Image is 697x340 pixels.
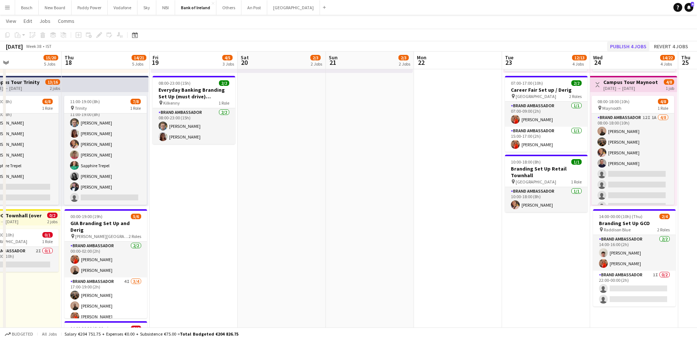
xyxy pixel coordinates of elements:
app-job-card: 08:00-23:00 (15h)2/2Everyday Banking Branding Set Up (must drive) Overnight Kilkenny1 RoleBrand A... [153,76,235,144]
button: Vodafone [108,0,137,15]
div: IST [46,43,52,49]
span: 23 [504,58,513,67]
span: 4/5 [222,55,233,60]
app-job-card: 00:00-19:00 (19h)5/6GIA Branding Set Up and Derig [PERSON_NAME][GEOGRAPHIC_DATA]2 RolesBrand Amba... [65,209,147,318]
span: 2/2 [571,80,582,86]
span: Week 38 [24,43,43,49]
span: Kilkenny [163,100,180,106]
button: An Post [241,0,267,15]
span: 22 [416,58,426,67]
div: 3 Jobs [223,61,234,67]
div: 2 jobs [50,85,60,91]
span: 1/1 [571,159,582,165]
span: Edit [24,18,32,24]
span: 0/2 [47,213,57,218]
span: 0/1 [42,232,53,238]
span: Thu [681,54,690,61]
span: 2 Roles [129,234,141,239]
span: Maynooth [602,105,621,111]
span: 14/21 [132,55,146,60]
button: Revert 4 jobs [651,42,691,51]
h3: Career Fair Set up / Derig [505,87,588,93]
span: 12/13 [572,55,587,60]
a: View [3,16,19,26]
span: Jobs [39,18,50,24]
h3: Branding Set Up GCO [593,220,676,227]
span: 1 Role [219,100,229,106]
app-card-role: Brand Ambassador12I1A4/808:00-18:00 (10h)[PERSON_NAME][PERSON_NAME][PERSON_NAME][PERSON_NAME] [592,113,674,213]
button: Bank of Ireland [175,0,216,15]
span: 7/8 [130,99,141,104]
span: Sat [241,54,249,61]
div: Salary €204 751.75 + Expenses €0.00 + Subsistence €75.00 = [65,331,238,337]
button: Bosch [15,0,39,15]
span: 21 [328,58,338,67]
span: View [6,18,16,24]
button: Others [216,0,241,15]
span: Trinity [75,105,87,111]
span: Mon [417,54,426,61]
span: 08:00-18:00 (10h) [597,99,630,104]
a: Jobs [36,16,53,26]
app-job-card: 08:00-18:00 (10h)4/8 Maynooth1 RoleBrand Ambassador12I1A4/808:00-18:00 (10h)[PERSON_NAME][PERSON_... [592,96,674,205]
span: 2/3 [310,55,321,60]
app-job-card: 10:00-18:00 (8h)1/1Branding Set Up Retail Townhall [GEOGRAPHIC_DATA]1 RoleBrand Ambassador1/110:0... [505,155,588,212]
span: 4 [691,2,694,7]
span: 4/8 [658,99,668,104]
span: 1 Role [42,105,53,111]
span: 2/2 [219,80,229,86]
a: Edit [21,16,35,26]
h3: Campus Tour Maynooth [603,79,658,85]
span: 25 [680,58,690,67]
app-card-role: Brand Ambassador1/107:00-09:00 (2h)[PERSON_NAME] [505,102,588,127]
button: NBI [156,0,175,15]
button: New Board [39,0,72,15]
span: 2/4 [659,214,670,219]
div: [DATE] [6,43,23,50]
span: 20 [240,58,249,67]
div: 1 job [666,85,674,91]
app-card-role: Brand Ambassador1I0/222:00-00:00 (2h) [593,271,676,306]
app-card-role: Brand Ambassador1/115:00-17:00 (2h)[PERSON_NAME] [505,127,588,152]
app-card-role: Brand Ambassador2/208:00-23:00 (15h)[PERSON_NAME][PERSON_NAME] [153,108,235,144]
h3: Branding Set Up Retail Townhall [505,165,588,179]
span: 14:00-20:30 (6h30m) [70,326,109,331]
span: [GEOGRAPHIC_DATA] [516,94,556,99]
h3: Everyday Banking Branding Set Up (must drive) Overnight [153,87,235,100]
button: Publish 4 jobs [607,42,649,51]
div: 2 Jobs [311,61,322,67]
h3: GIA Branding Set Up and Derig [65,220,147,233]
span: 0/4 [131,326,141,331]
app-job-card: 11:00-19:00 (8h)7/8 Trinity1 RoleBrand Ambassador8I7/811:00-19:00 (8h)[PERSON_NAME][PERSON_NAME][... [64,96,147,205]
span: 2 Roles [569,94,582,99]
span: Raddison Blue [604,227,631,232]
app-card-role: Brand Ambassador2/214:00-16:00 (2h)[PERSON_NAME][PERSON_NAME] [593,235,676,271]
span: 18 [63,58,74,67]
span: 07:00-17:00 (10h) [511,80,543,86]
a: Comms [55,16,77,26]
button: Paddy Power [72,0,108,15]
span: 2/3 [398,55,409,60]
span: 1 Role [658,105,668,111]
button: [GEOGRAPHIC_DATA] [267,0,320,15]
span: Budgeted [12,332,33,337]
span: 15/20 [43,55,58,60]
app-job-card: 07:00-17:00 (10h)2/2Career Fair Set up / Derig [GEOGRAPHIC_DATA]2 RolesBrand Ambassador1/107:00-0... [505,76,588,152]
span: 2 Roles [657,227,670,232]
span: Fri [153,54,158,61]
span: Thu [65,54,74,61]
span: 24 [592,58,603,67]
app-card-role: Brand Ambassador8I7/811:00-19:00 (8h)[PERSON_NAME][PERSON_NAME][PERSON_NAME][PERSON_NAME]Sapphire... [64,105,147,205]
span: All jobs [41,331,58,337]
span: 4/8 [664,79,674,85]
div: [DATE] → [DATE] [603,85,658,91]
div: 2 jobs [47,218,57,224]
div: 14:00-00:00 (10h) (Thu)2/4Branding Set Up GCO Raddison Blue2 RolesBrand Ambassador2/214:00-16:00 ... [593,209,676,306]
span: 00:00-19:00 (19h) [70,214,102,219]
div: 5 Jobs [132,61,146,67]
